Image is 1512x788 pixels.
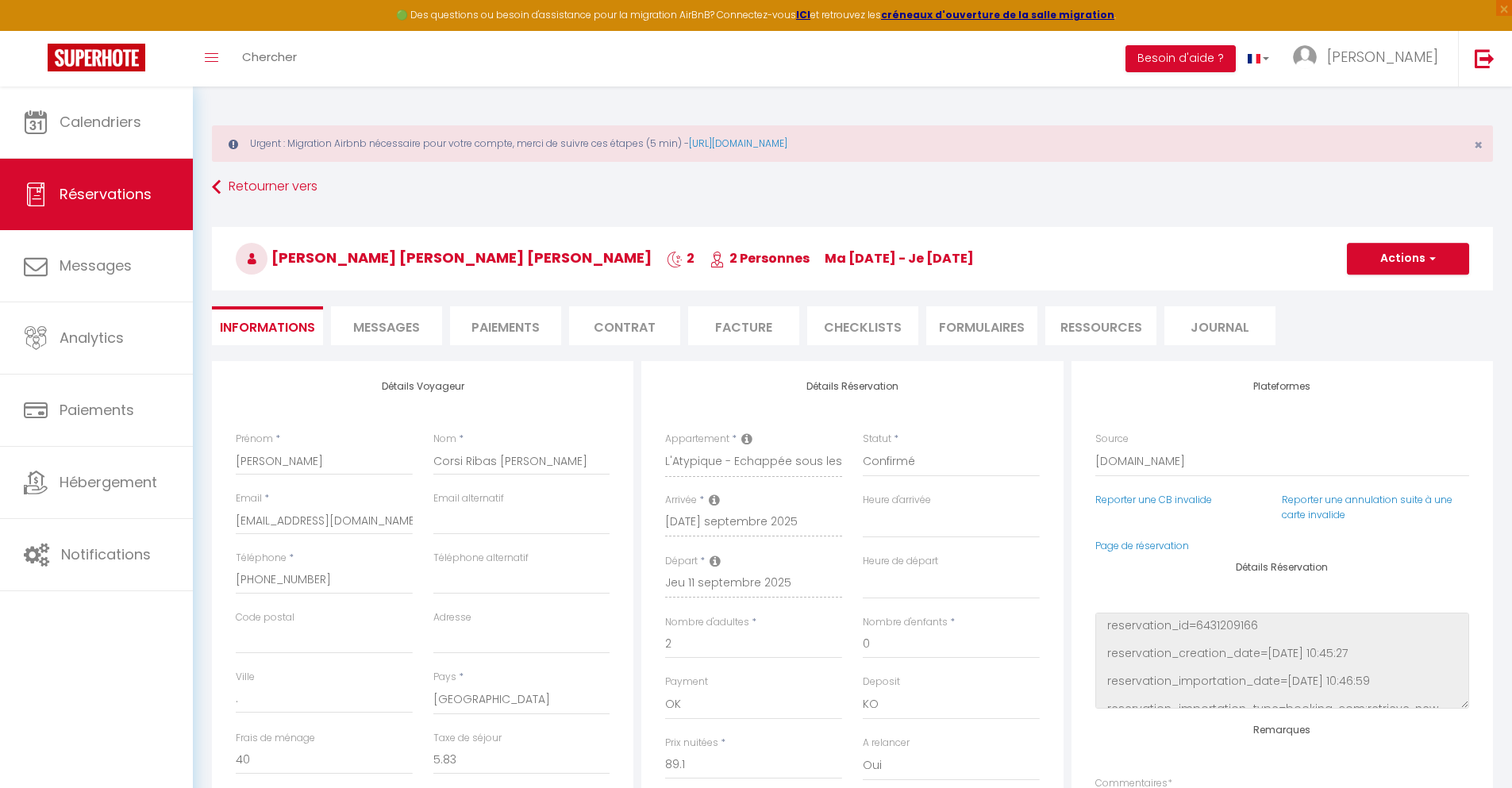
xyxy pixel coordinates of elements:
[353,318,420,336] span: Messages
[212,306,323,345] li: Informations
[60,112,141,132] span: Calendriers
[665,615,749,630] label: Nombre d'adultes
[236,491,262,506] label: Email
[236,381,610,392] h4: Détails Voyageur
[881,8,1114,21] a: créneaux d'ouverture de la salle migration
[1095,562,1469,573] h4: Détails Réservation
[665,675,708,690] label: Payment
[230,31,309,86] a: Chercher
[1347,243,1469,275] button: Actions
[433,432,456,447] label: Nom
[60,328,124,348] span: Analytics
[212,173,1493,202] a: Retourner vers
[1095,539,1189,552] a: Page de réservation
[863,736,910,751] label: A relancer
[48,44,145,71] img: Super Booking
[667,249,694,267] span: 2
[569,306,680,345] li: Contrat
[863,554,938,569] label: Heure de départ
[1095,493,1212,506] a: Reporter une CB invalide
[863,432,891,447] label: Statut
[1095,725,1469,736] h4: Remarques
[688,306,799,345] li: Facture
[863,675,900,690] label: Deposit
[13,6,60,54] button: Ouvrir le widget de chat LiveChat
[926,306,1037,345] li: FORMULAIRES
[1293,45,1317,69] img: ...
[236,248,652,267] span: [PERSON_NAME] [PERSON_NAME] [PERSON_NAME]
[710,249,810,267] span: 2 Personnes
[242,48,297,65] span: Chercher
[236,551,287,566] label: Téléphone
[60,400,134,420] span: Paiements
[433,491,504,506] label: Email alternatif
[61,544,151,564] span: Notifications
[665,554,698,569] label: Départ
[212,125,1493,162] div: Urgent : Migration Airbnb nécessaire pour votre compte, merci de suivre ces étapes (5 min) -
[665,736,718,751] label: Prix nuitées
[863,615,948,630] label: Nombre d'enfants
[433,731,502,746] label: Taxe de séjour
[1164,306,1275,345] li: Journal
[433,670,456,685] label: Pays
[433,551,529,566] label: Téléphone alternatif
[1095,381,1469,392] h4: Plateformes
[665,381,1039,392] h4: Détails Réservation
[807,306,918,345] li: CHECKLISTS
[1474,135,1483,155] span: ×
[665,432,729,447] label: Appartement
[1282,493,1452,521] a: Reporter une annulation suite à une carte invalide
[60,256,132,275] span: Messages
[1474,138,1483,152] button: Close
[236,432,273,447] label: Prénom
[1125,45,1236,72] button: Besoin d'aide ?
[1045,306,1156,345] li: Ressources
[236,670,255,685] label: Ville
[236,731,315,746] label: Frais de ménage
[236,610,294,625] label: Code postal
[1281,31,1458,86] a: ... [PERSON_NAME]
[60,472,157,492] span: Hébergement
[1475,48,1495,68] img: logout
[665,493,697,508] label: Arrivée
[689,136,787,150] a: [URL][DOMAIN_NAME]
[60,184,152,204] span: Réservations
[1327,47,1438,67] span: [PERSON_NAME]
[450,306,561,345] li: Paiements
[433,610,471,625] label: Adresse
[1095,432,1129,447] label: Source
[825,249,974,267] span: ma [DATE] - je [DATE]
[863,493,931,508] label: Heure d'arrivée
[796,8,810,21] a: ICI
